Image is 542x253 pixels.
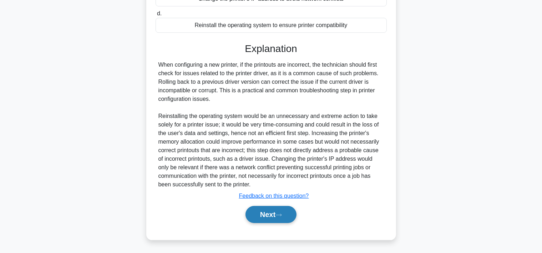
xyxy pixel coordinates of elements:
div: When configuring a new printer, if the printouts are incorrect, the technician should first check... [158,61,384,189]
span: d. [157,10,162,16]
button: Next [245,206,297,223]
h3: Explanation [160,43,383,55]
a: Feedback on this question? [239,193,309,199]
div: Reinstall the operating system to ensure printer compatibility [156,18,387,33]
